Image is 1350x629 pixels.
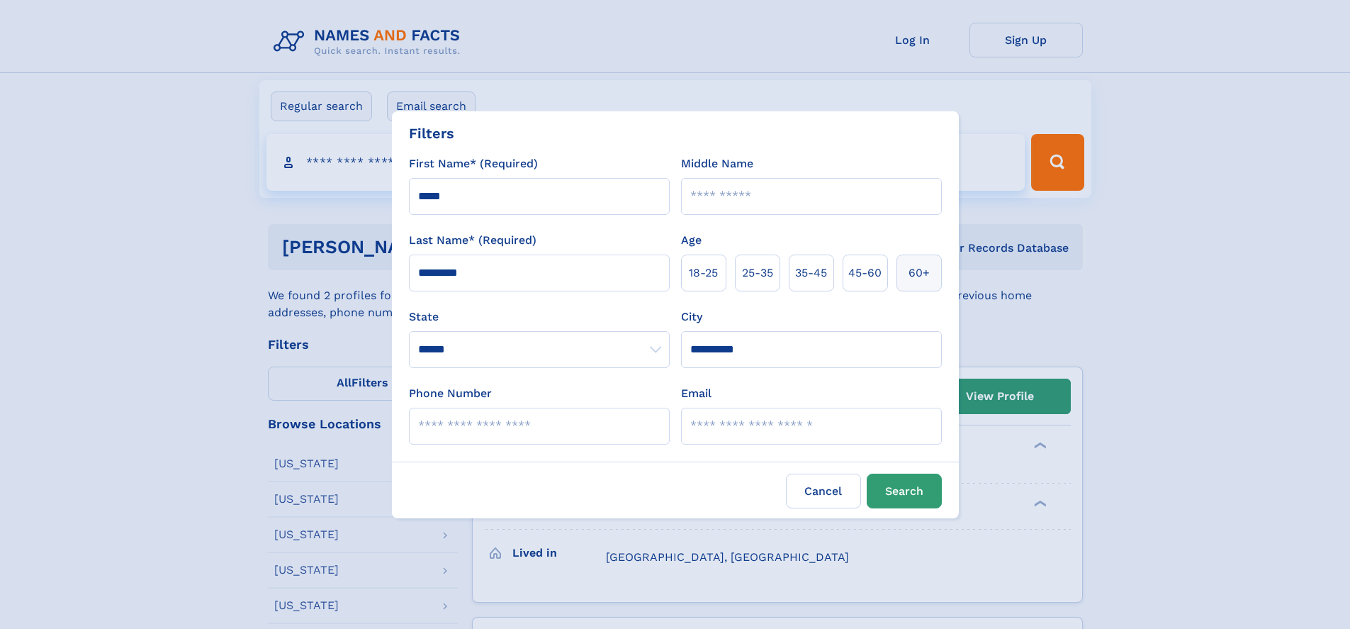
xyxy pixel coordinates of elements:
[689,265,718,282] span: 18‑25
[742,265,773,282] span: 25‑35
[681,308,702,325] label: City
[795,265,827,282] span: 35‑45
[409,123,454,144] div: Filters
[786,474,861,508] label: Cancel
[681,155,753,172] label: Middle Name
[409,385,492,402] label: Phone Number
[409,155,538,172] label: First Name* (Required)
[867,474,942,508] button: Search
[909,265,930,282] span: 60+
[681,385,711,402] label: Email
[848,265,882,282] span: 45‑60
[409,232,536,249] label: Last Name* (Required)
[681,232,702,249] label: Age
[409,308,670,325] label: State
